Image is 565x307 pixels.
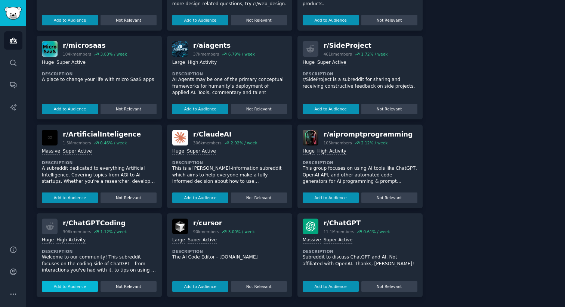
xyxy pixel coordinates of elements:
[101,281,157,292] button: Not Relevant
[42,165,157,185] p: A subreddit dedicated to everything Artificial Intelligence. Covering topics from AGI to AI start...
[100,229,127,234] div: 1.12 % / week
[42,192,98,203] button: Add to Audience
[42,15,98,25] button: Add to Audience
[303,192,359,203] button: Add to Audience
[56,237,86,244] div: High Activity
[324,237,353,244] div: Super Active
[303,165,417,185] p: This group focuses on using AI tools like ChatGPT, OpenAI API, and other automated code generator...
[324,51,352,57] div: 461k members
[303,281,359,292] button: Add to Audience
[42,281,98,292] button: Add to Audience
[101,104,157,114] button: Not Relevant
[361,140,388,145] div: 2.12 % / week
[172,254,287,261] p: The AI Code Editor - [DOMAIN_NAME]
[172,15,228,25] button: Add to Audience
[63,219,127,228] div: r/ ChatGPTCoding
[172,249,287,254] dt: Description
[172,281,228,292] button: Add to Audience
[303,254,417,267] p: Subreddit to discuss ChatGPT and AI. Not affiliated with OpenAI. Thanks, [PERSON_NAME]!
[172,165,287,185] p: This is a [PERSON_NAME]-information subreddit which aims to help everyone make a fully informed d...
[228,51,255,57] div: 6.79 % / week
[172,76,287,96] p: AI Agents may be one of the primary conceptual frameworks for humanity’s deployment of applied AI...
[42,249,157,254] dt: Description
[231,192,287,203] button: Not Relevant
[4,7,22,20] img: GummySearch logo
[172,59,185,66] div: Large
[56,59,86,66] div: Super Active
[172,130,188,145] img: ClaudeAI
[42,130,58,145] img: ArtificialInteligence
[193,51,219,57] div: 37k members
[193,229,219,234] div: 90k members
[63,148,92,155] div: Super Active
[193,130,257,139] div: r/ ClaudeAI
[317,148,346,155] div: High Activity
[317,59,346,66] div: Super Active
[361,192,417,203] button: Not Relevant
[324,41,388,50] div: r/ SideProject
[361,15,417,25] button: Not Relevant
[363,229,390,234] div: 0.61 % / week
[172,71,287,76] dt: Description
[231,104,287,114] button: Not Relevant
[361,281,417,292] button: Not Relevant
[303,130,318,145] img: aipromptprogramming
[42,71,157,76] dt: Description
[361,51,388,57] div: 1.72 % / week
[172,237,185,244] div: Large
[193,140,222,145] div: 306k members
[188,237,217,244] div: Super Active
[303,59,315,66] div: Huge
[63,140,91,145] div: 1.5M members
[303,148,315,155] div: Huge
[324,130,413,139] div: r/ aipromptprogramming
[42,41,58,57] img: microsaas
[303,219,318,234] img: ChatGPT
[303,76,417,90] p: r/SideProject is a subreddit for sharing and receiving constructive feedback on side projects.
[100,51,127,57] div: 3.83 % / week
[228,229,255,234] div: 3.00 % / week
[231,15,287,25] button: Not Relevant
[303,71,417,76] dt: Description
[303,160,417,165] dt: Description
[172,41,188,57] img: aiagents
[42,160,157,165] dt: Description
[303,237,321,244] div: Massive
[231,140,257,145] div: 2.92 % / week
[63,41,127,50] div: r/ microsaas
[324,229,354,234] div: 11.1M members
[361,104,417,114] button: Not Relevant
[100,140,127,145] div: 0.46 % / week
[303,249,417,254] dt: Description
[193,41,255,50] div: r/ aiagents
[172,104,228,114] button: Add to Audience
[42,254,157,274] p: Welcome to our community! This subreddit focuses on the coding side of ChatGPT - from interaction...
[324,140,352,145] div: 105k members
[172,192,228,203] button: Add to Audience
[172,219,188,234] img: cursor
[101,15,157,25] button: Not Relevant
[63,130,141,139] div: r/ ArtificialInteligence
[193,219,255,228] div: r/ cursor
[63,51,91,57] div: 104k members
[42,148,60,155] div: Massive
[101,192,157,203] button: Not Relevant
[172,148,184,155] div: Huge
[42,76,157,83] p: A place to change your life with micro SaaS apps
[324,219,390,228] div: r/ ChatGPT
[188,59,217,66] div: High Activity
[303,104,359,114] button: Add to Audience
[63,229,91,234] div: 308k members
[187,148,216,155] div: Super Active
[172,160,287,165] dt: Description
[231,281,287,292] button: Not Relevant
[42,59,54,66] div: Huge
[42,104,98,114] button: Add to Audience
[303,15,359,25] button: Add to Audience
[42,237,54,244] div: Huge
